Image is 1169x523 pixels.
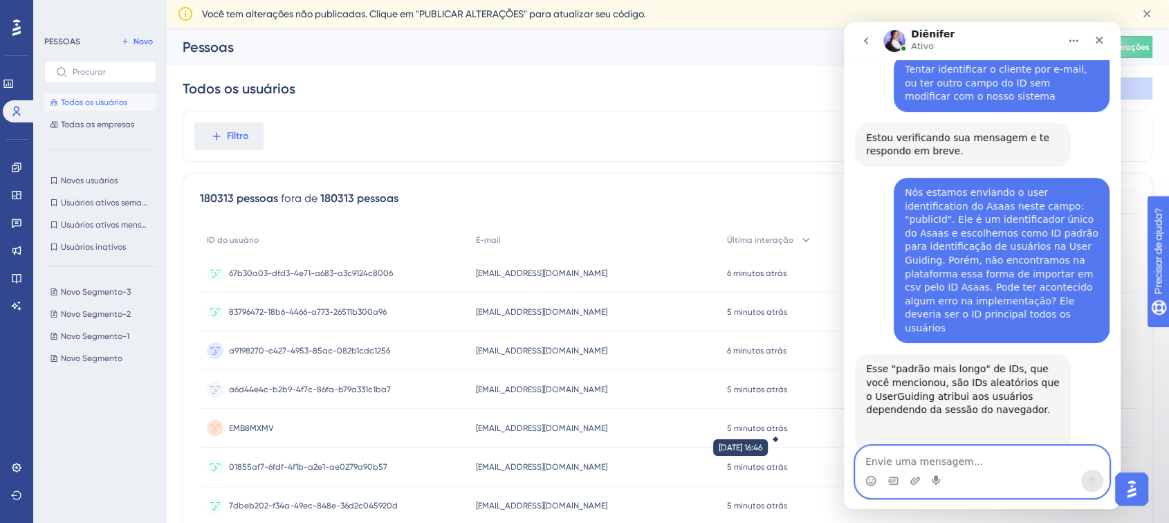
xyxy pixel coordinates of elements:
font: 8 dias atrás [1036,501,1083,511]
font: ID do usuário [207,235,259,245]
font: Novo Segmento [61,354,122,363]
font: [EMAIL_ADDRESS][DOMAIN_NAME] [476,423,607,433]
font: 6 minutos atrás [727,346,786,356]
font: Precisar de ajuda? [33,6,119,17]
button: Filtro [194,122,264,150]
button: Usuários ativos mensais [44,217,156,233]
button: Usuários inativos [44,239,156,255]
font: 5 minutos atrás [727,501,787,511]
font: Novos usuários [61,176,118,185]
font: Filtro [227,130,248,142]
font: EMB8MXMV [229,423,273,433]
font: [EMAIL_ADDRESS][DOMAIN_NAME] [476,385,607,394]
button: Todas as empresas [44,116,156,133]
font: 5 minutos atrás [727,462,787,472]
font: fora de [281,192,317,205]
font: 7dbeb202-f34a-49ec-848e-36d2c045920d [229,501,398,511]
font: Novo Segmento-1 [61,331,129,341]
iframe: Iniciador do Assistente de IA do UserGuiding [1111,468,1152,510]
font: 5 minutos atrás [727,307,787,317]
font: 5 minutos atrás [727,385,787,394]
font: Usuários inativos [61,242,126,252]
input: Procurar [73,67,145,77]
button: Novos usuários [44,172,156,189]
button: Novo Segmento-2 [44,306,165,322]
font: Todos os usuários [183,80,295,97]
font: 01855af7-6fdf-4f1b-a2e1-ae0279a90b57 [229,462,387,472]
font: Usuários ativos mensais [61,220,152,230]
font: Novo Segmento-3 [61,287,131,297]
iframe: Chat ao vivo do Intercom [844,22,1121,509]
font: Todos os usuários [61,98,127,107]
button: Novo [118,33,156,50]
font: Todas as empresas [61,120,134,129]
font: 5 minutos atrás [727,423,787,433]
font: [EMAIL_ADDRESS][DOMAIN_NAME] [476,501,607,511]
font: E-mail [476,235,501,245]
font: 180313 [320,192,354,205]
font: pessoas [357,192,398,205]
font: PESSOAS [44,37,80,46]
font: Usuários ativos semanais [61,198,158,208]
button: Usuários ativos semanais [44,194,156,211]
button: Exportar CSV [836,192,905,214]
font: Você tem alterações não publicadas. Clique em "PUBLICAR ALTERAÇÕES" para atualizar seu código. [202,8,645,19]
font: 6 minutos atrás [727,268,786,278]
button: Novo Segmento-1 [44,328,165,345]
font: Novo Segmento-2 [61,309,131,319]
font: a9198270-c427-4953-85ac-082b1cdc1256 [229,346,390,356]
font: 180313 [200,192,234,205]
font: 4 [890,501,895,511]
font: 83796472-18b6-4466-a773-26511b300a96 [229,307,387,317]
font: a6d44e4c-b2b9-4f7c-86fa-b79a331c1ba7 [229,385,391,394]
font: 67b30a03-dfd3-4e71-a683-a3c9124c8006 [229,268,393,278]
font: [EMAIL_ADDRESS][DOMAIN_NAME] [476,307,607,317]
button: Novo Segmento [44,350,165,367]
font: Última interação [727,235,793,245]
font: [EMAIL_ADDRESS][DOMAIN_NAME] [476,268,607,278]
font: [EMAIL_ADDRESS][DOMAIN_NAME] [476,346,607,356]
font: pessoas [237,192,278,205]
font: Novo [134,37,153,46]
font: [EMAIL_ADDRESS][DOMAIN_NAME] [476,462,607,472]
button: Novo Segmento-3 [44,284,165,300]
font: Pessoas [183,39,234,55]
button: Todos os usuários [44,94,156,111]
